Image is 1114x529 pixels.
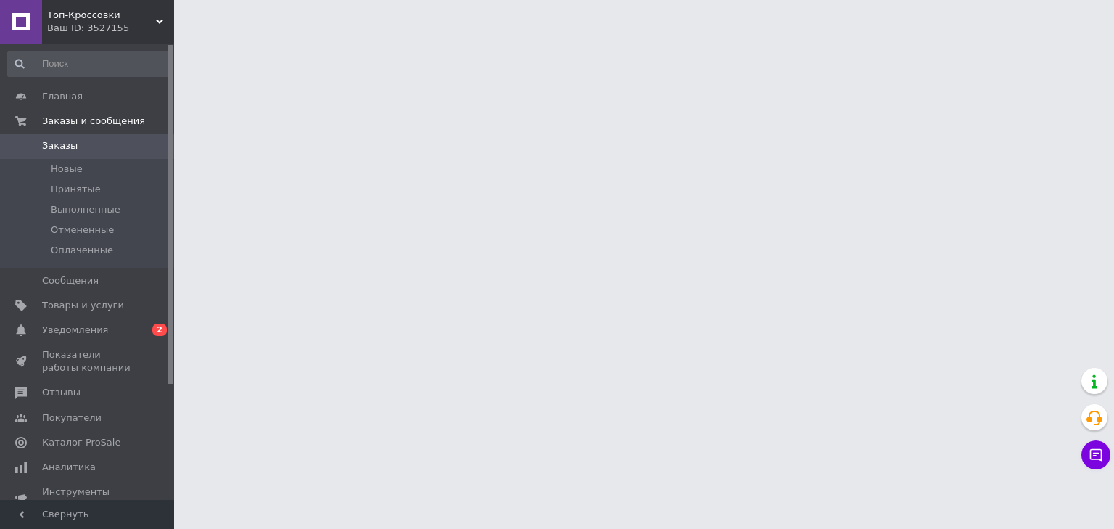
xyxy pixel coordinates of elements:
span: Новые [51,163,83,176]
span: Заказы и сообщения [42,115,145,128]
div: Ваш ID: 3527155 [47,22,174,35]
span: Оплаченные [51,244,113,257]
span: Главная [42,90,83,103]
input: Поиск [7,51,171,77]
span: Товары и услуги [42,299,124,312]
span: Отмененные [51,224,114,237]
span: Аналитика [42,461,96,474]
span: Покупатели [42,411,102,425]
span: Заказы [42,139,78,152]
span: Выполненные [51,203,120,216]
span: Сообщения [42,274,99,287]
span: Каталог ProSale [42,436,120,449]
span: Уведомления [42,324,108,337]
button: Чат с покупателем [1081,440,1110,469]
span: Показатели работы компании [42,348,134,374]
span: 2 [152,324,167,336]
span: Инструменты вебмастера и SEO [42,485,134,512]
span: Отзывы [42,386,81,399]
span: Принятые [51,183,101,196]
span: Топ-Кроссовки [47,9,156,22]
